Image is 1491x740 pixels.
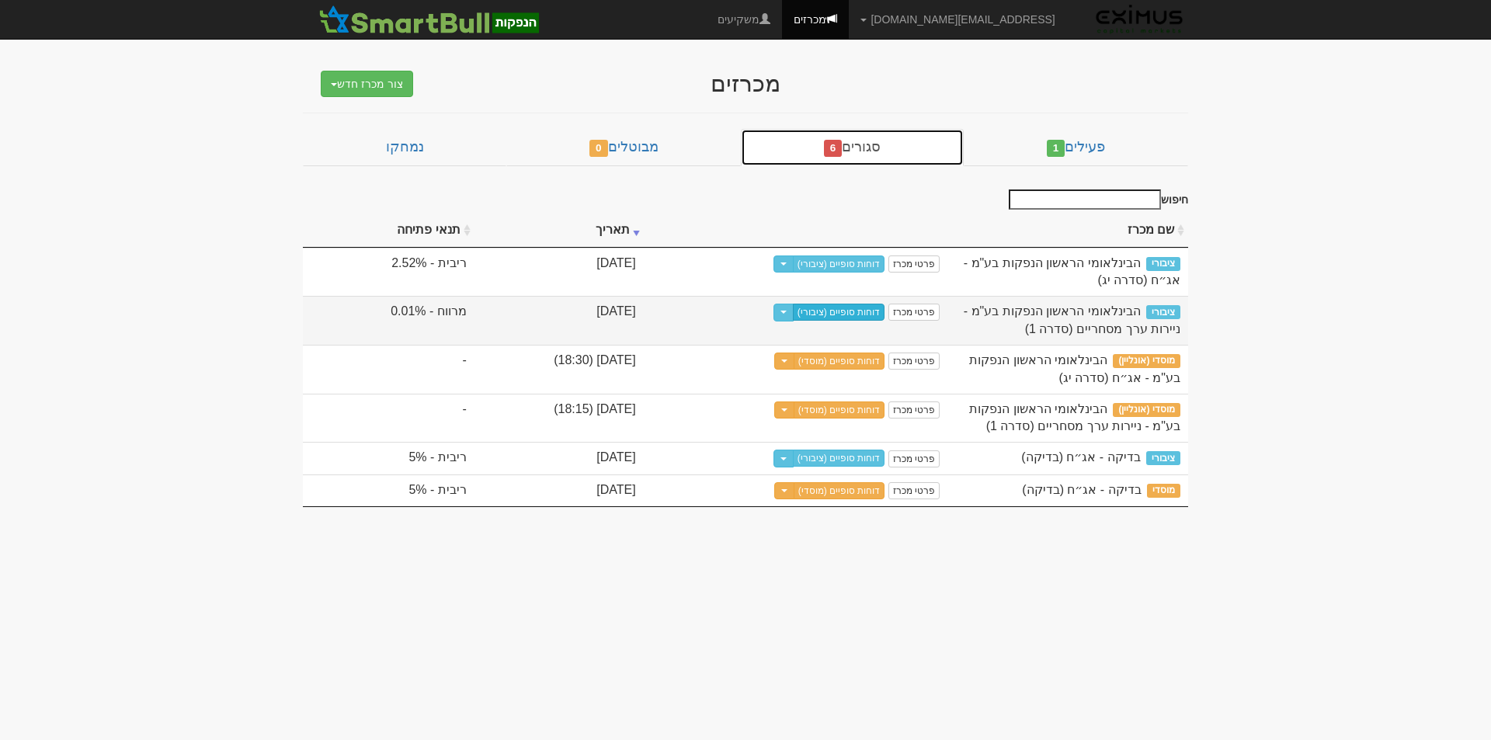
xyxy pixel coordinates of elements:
[303,248,474,297] td: ריבית - 2.52%
[888,255,940,273] a: פרטי מכרז
[888,304,940,321] a: פרטי מכרז
[303,214,474,248] th: תנאי פתיחה : activate to sort column ascending
[1113,354,1180,368] span: מוסדי (אונליין)
[1009,189,1161,210] input: חיפוש
[315,4,543,35] img: SmartBull Logo
[474,345,644,394] td: [DATE] (18:30)
[794,482,885,499] a: דוחות סופיים (מוסדי)
[888,401,940,419] a: פרטי מכרז
[824,140,843,157] span: 6
[303,442,474,474] td: ריבית - 5%
[964,256,1180,287] span: הבינלאומי הראשון הנפקות בע"מ - אג״ח (סדרה יג)
[1003,189,1188,210] label: חיפוש
[321,71,413,97] button: צור מכרז חדש
[1147,484,1180,498] span: מוסדי
[1146,305,1180,319] span: ציבורי
[303,129,506,166] a: נמחקו
[1022,483,1141,496] span: בדיקה - אג״ח (בדיקה)
[964,304,1180,335] span: הבינלאומי הראשון הנפקות בע"מ - ניירות ערך מסחריים (סדרה 1)
[888,450,940,467] a: פרטי מכרז
[793,304,885,321] a: דוחות סופיים (ציבורי)
[888,482,940,499] a: פרטי מכרז
[1021,450,1140,464] span: בדיקה - אג״ח (בדיקה)
[303,474,474,507] td: ריבית - 5%
[303,345,474,394] td: -
[793,450,885,467] a: דוחות סופיים (ציבורי)
[1146,257,1180,271] span: ציבורי
[969,402,1180,433] span: הבינלאומי הראשון הנפקות בע"מ - ניירות ערך מסחריים (סדרה 1)
[1113,403,1180,417] span: מוסדי (אונליין)
[474,394,644,443] td: [DATE] (18:15)
[506,129,741,166] a: מבוטלים
[303,296,474,345] td: מרווח - 0.01%
[794,353,885,370] a: דוחות סופיים (מוסדי)
[1047,140,1065,157] span: 1
[888,353,940,370] a: פרטי מכרז
[474,474,644,507] td: [DATE]
[589,140,608,157] span: 0
[964,129,1188,166] a: פעילים
[741,129,964,166] a: סגורים
[1146,451,1180,465] span: ציבורי
[474,296,644,345] td: [DATE]
[474,442,644,474] td: [DATE]
[474,214,644,248] th: תאריך : activate to sort column ascending
[947,214,1188,248] th: שם מכרז : activate to sort column ascending
[794,401,885,419] a: דוחות סופיים (מוסדי)
[969,353,1180,384] span: הבינלאומי הראשון הנפקות בע"מ - אג״ח (סדרה יג)
[474,248,644,297] td: [DATE]
[793,255,885,273] a: דוחות סופיים (ציבורי)
[443,71,1048,96] div: מכרזים
[303,394,474,443] td: -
